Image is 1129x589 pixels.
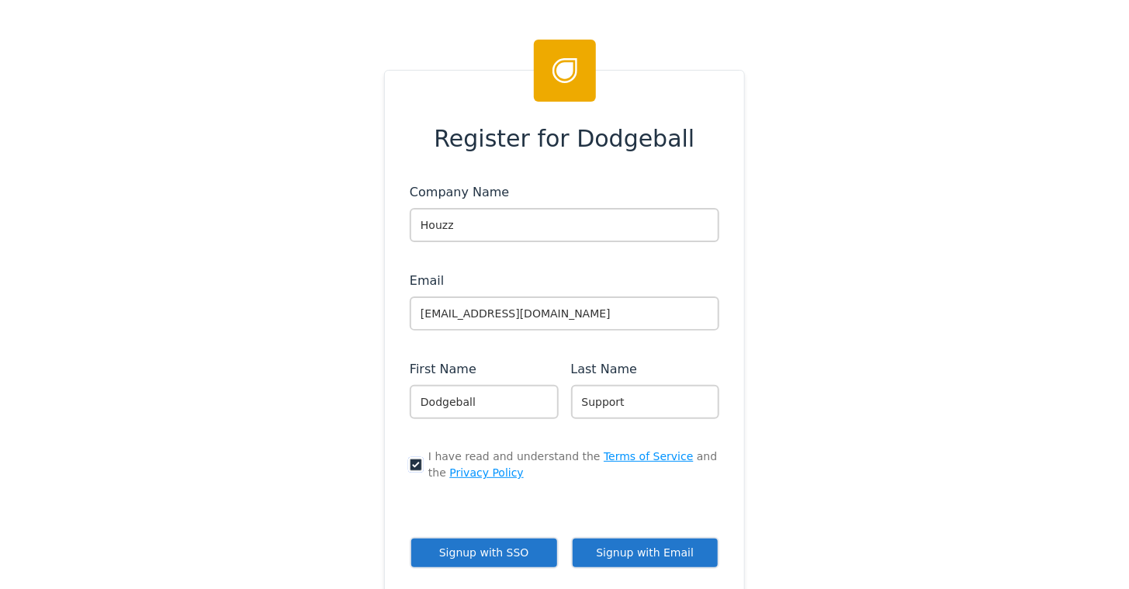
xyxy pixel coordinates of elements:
[410,185,509,199] span: Company Name
[604,450,693,463] a: Terms of Service
[410,296,719,331] input: Enter your work email address
[410,362,476,376] span: First Name
[435,121,695,156] span: Register for Dodgeball
[571,385,720,419] input: Enter your last name
[410,385,559,419] input: Enter your first name
[410,208,719,242] input: Enter your company name
[571,537,720,569] button: Signup with Email
[410,273,444,288] span: Email
[410,537,559,569] button: Signup with SSO
[428,449,719,481] span: I have read and understand the and the
[571,362,638,376] span: Last Name
[449,466,523,479] a: Privacy Policy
